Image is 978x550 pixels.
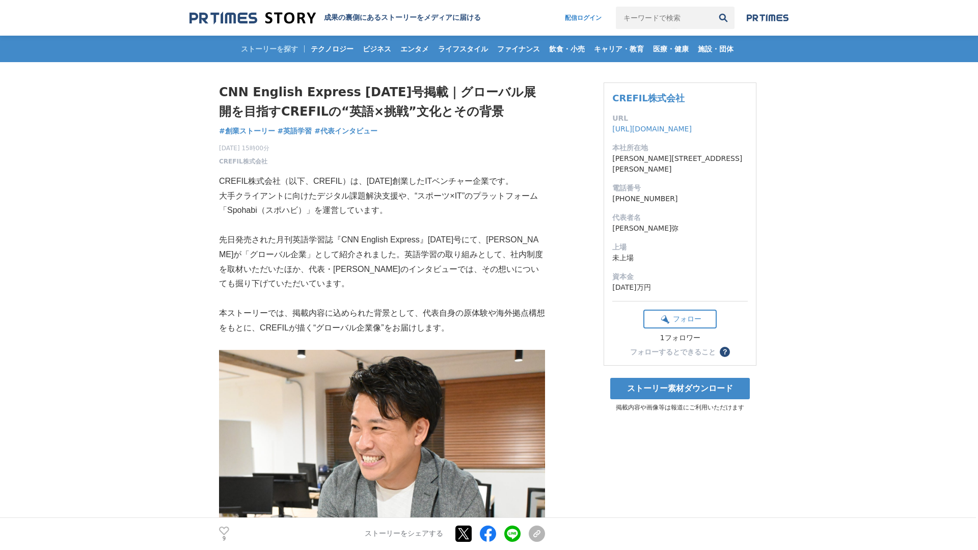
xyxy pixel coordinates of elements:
[590,44,648,53] span: キャリア・教育
[694,36,738,62] a: 施設・団体
[434,44,492,53] span: ライフスタイル
[278,126,312,136] a: #英語学習
[612,212,748,223] dt: 代表者名
[649,44,693,53] span: 医療・健康
[219,82,545,122] h1: CNN English Express [DATE]号掲載｜グローバル展開を目指すCREFILの“英語×挑戦”文化とその背景
[219,126,275,135] span: #創業ストーリー
[612,183,748,194] dt: 電話番号
[189,11,481,25] a: 成果の裏側にあるストーリーをメディアに届ける 成果の裏側にあるストーリーをメディアに届ける
[643,334,717,343] div: 1フォロワー
[219,174,545,189] p: CREFIL株式会社（以下、CREFIL）は、[DATE]創業したITベンチャー企業です。
[307,44,358,53] span: テクノロジー
[747,14,789,22] img: prtimes
[612,253,748,263] dd: 未上場
[612,282,748,293] dd: [DATE]万円
[189,11,316,25] img: 成果の裏側にあるストーリーをメディアに届ける
[219,144,269,153] span: [DATE] 15時00分
[649,36,693,62] a: 医療・健康
[612,194,748,204] dd: [PHONE_NUMBER]
[493,44,544,53] span: ファイナンス
[545,44,589,53] span: 飲食・小売
[324,13,481,22] h2: 成果の裏側にあるストーリーをメディアに届ける
[278,126,312,135] span: #英語学習
[219,306,545,336] p: 本ストーリーでは、掲載内容に込められた背景として、代表自身の原体験や海外拠点構想をもとに、CREFILが描く“グローバル企業像”をお届けします。
[219,233,545,291] p: 先日発売された月刊英語学習誌『CNN English Express』[DATE]号にて、[PERSON_NAME]が「グローバル企業」として紹介されました。英語学習の取り組みとして、社内制度を...
[359,44,395,53] span: ビジネス
[604,403,756,412] p: 掲載内容や画像等は報道にご利用いただけます
[612,271,748,282] dt: 資本金
[721,348,728,355] span: ？
[493,36,544,62] a: ファイナンス
[359,36,395,62] a: ビジネス
[643,310,717,328] button: フォロー
[694,44,738,53] span: 施設・団体
[219,536,229,541] p: 9
[612,113,748,124] dt: URL
[219,157,267,166] a: CREFIL株式会社
[307,36,358,62] a: テクノロジー
[630,348,716,355] div: フォローするとできること
[314,126,377,135] span: #代表インタビュー
[612,153,748,175] dd: [PERSON_NAME][STREET_ADDRESS][PERSON_NAME]
[219,126,275,136] a: #創業ストーリー
[396,44,433,53] span: エンタメ
[712,7,735,29] button: 検索
[396,36,433,62] a: エンタメ
[720,347,730,357] button: ？
[434,36,492,62] a: ライフスタイル
[612,143,748,153] dt: 本社所在地
[612,125,692,133] a: [URL][DOMAIN_NAME]
[365,530,443,539] p: ストーリーをシェアする
[555,7,612,29] a: 配信ログイン
[616,7,712,29] input: キーワードで検索
[612,93,685,103] a: CREFIL株式会社
[219,189,545,218] p: 大手クライアントに向けたデジタル課題解決支援や、“スポーツ×IT”のプラットフォーム「Spohabi（スポハビ）」を運営しています。
[314,126,377,136] a: #代表インタビュー
[545,36,589,62] a: 飲食・小売
[610,378,750,399] a: ストーリー素材ダウンロード
[612,223,748,234] dd: [PERSON_NAME]弥
[590,36,648,62] a: キャリア・教育
[612,242,748,253] dt: 上場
